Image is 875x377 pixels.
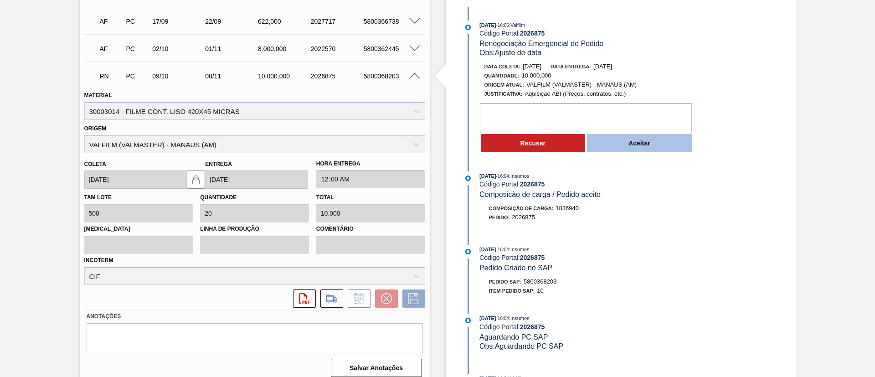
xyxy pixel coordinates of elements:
[520,323,545,331] strong: 2026875
[150,72,209,80] div: 09/10/2025
[520,181,545,188] strong: 2026875
[479,247,496,252] span: [DATE]
[98,11,125,31] div: Aguardando Faturamento
[309,72,368,80] div: 2026875
[256,72,315,80] div: 10.000,000
[84,222,193,236] label: [MEDICAL_DATA]
[316,194,334,201] label: Total
[479,181,696,188] div: Código Portal:
[509,315,530,321] span: : Insumos
[124,72,151,80] div: Pedido de Compra
[84,92,112,98] label: Material
[100,72,123,80] p: RN
[520,30,545,37] strong: 2026875
[200,222,309,236] label: Linha de Produção
[489,206,554,211] span: Composição de Carga :
[509,22,525,28] span: : Valfilm
[496,23,509,28] span: - 16:06
[479,49,541,57] span: Obs: Ajuste de data
[523,63,541,70] span: [DATE]
[551,64,591,69] span: Data entrega:
[205,170,308,189] input: dd/mm/yyyy
[288,289,316,308] div: Abrir arquivo PDF
[187,170,205,189] button: locked
[481,134,586,152] button: Recusar
[525,90,626,97] span: Aquisição ABI (Preços, contratos, etc.)
[205,161,232,167] label: Entrega
[331,359,422,377] button: Salvar Anotações
[256,18,315,25] div: 622,000
[100,45,123,52] p: AF
[84,170,187,189] input: dd/mm/yyyy
[203,18,262,25] div: 22/09/2025
[587,134,692,152] button: Aceitar
[479,22,496,28] span: [DATE]
[361,45,421,52] div: 5800362445
[200,194,237,201] label: Quantidade
[361,18,421,25] div: 5800366738
[150,45,209,52] div: 02/10/2025
[98,39,125,59] div: Aguardando Faturamento
[479,30,696,37] div: Código Portal:
[361,72,421,80] div: 5800368203
[479,264,552,272] span: Pedido Criado no SAP
[100,18,123,25] p: AF
[524,278,556,285] span: 5800368203
[479,191,601,198] span: Composicão de carga / Pedido aceito
[465,176,471,181] img: atual
[479,40,603,47] span: Renegociação Emergencial de Pedido
[256,45,315,52] div: 8.000,000
[84,161,106,167] label: Coleta
[87,310,423,323] label: Anotações
[371,289,398,308] div: Cancelar pedido
[479,342,563,350] span: Obs: Aguardando PC SAP
[484,91,523,97] span: Justificativa:
[203,45,262,52] div: 01/11/2025
[556,205,579,212] span: 1836940
[465,25,471,30] img: atual
[98,66,125,86] div: Em renegociação
[489,215,510,220] span: Pedido :
[537,287,543,294] span: 10
[512,214,535,221] span: 2026875
[484,73,520,78] span: Quantidade :
[526,81,637,88] span: VALFILM (VALMASTER) - MANAUS (AM)
[84,125,107,132] label: Origem
[479,254,696,261] div: Código Portal:
[316,157,425,170] label: Hora Entrega
[522,72,551,79] span: 10.000,000
[484,64,521,69] span: Data coleta:
[593,63,612,70] span: [DATE]
[465,318,471,323] img: atual
[496,316,509,321] span: - 16:04
[479,323,696,331] div: Código Portal:
[84,194,112,201] label: Tam lote
[343,289,371,308] div: Informar alteração no pedido
[124,18,151,25] div: Pedido de Compra
[190,174,201,185] img: locked
[309,18,368,25] div: 2027717
[203,72,262,80] div: 08/11/2025
[509,173,530,179] span: : Insumos
[124,45,151,52] div: Pedido de Compra
[479,173,496,179] span: [DATE]
[150,18,209,25] div: 17/09/2025
[489,279,522,284] span: Pedido SAP:
[484,82,524,88] span: Origem Atual:
[398,289,425,308] div: Salvar Pedido
[496,247,509,252] span: - 16:04
[479,315,496,321] span: [DATE]
[479,333,548,341] span: Aguardando PC SAP
[496,174,509,179] span: - 16:04
[309,45,368,52] div: 2022570
[509,247,530,252] span: : Insumos
[520,254,545,261] strong: 2026875
[316,289,343,308] div: Ir para Composição de Carga
[489,288,535,294] span: Item pedido SAP:
[84,257,113,263] label: Incoterm
[465,249,471,254] img: atual
[316,222,425,236] label: Comentário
